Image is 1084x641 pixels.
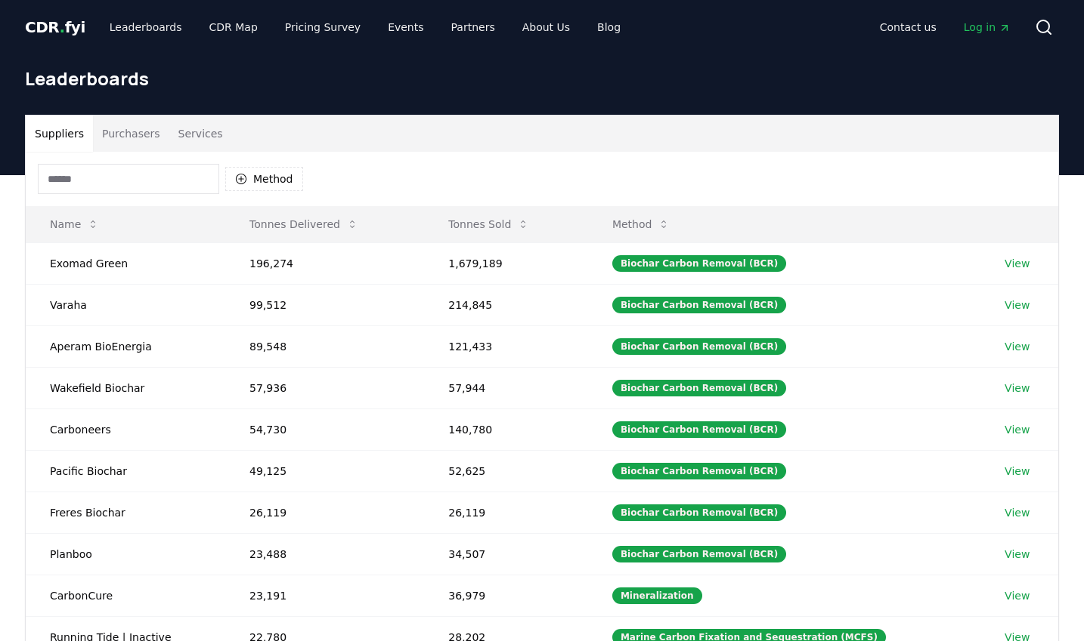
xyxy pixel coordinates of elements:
[1005,339,1030,354] a: View
[273,14,373,41] a: Pricing Survey
[169,116,232,152] button: Services
[1005,547,1030,562] a: View
[510,14,582,41] a: About Us
[26,367,225,408] td: Wakefield Biochar
[436,209,541,239] button: Tonnes Sold
[424,242,588,284] td: 1,679,189
[964,20,1011,35] span: Log in
[1005,464,1030,479] a: View
[225,325,424,367] td: 89,548
[225,284,424,325] td: 99,512
[225,533,424,575] td: 23,488
[424,575,588,616] td: 36,979
[25,66,1059,91] h1: Leaderboards
[26,575,225,616] td: CarbonCure
[612,421,786,438] div: Biochar Carbon Removal (BCR)
[424,533,588,575] td: 34,507
[225,575,424,616] td: 23,191
[424,450,588,492] td: 52,625
[424,284,588,325] td: 214,845
[225,408,424,450] td: 54,730
[612,463,786,479] div: Biochar Carbon Removal (BCR)
[1005,256,1030,271] a: View
[225,492,424,533] td: 26,119
[424,325,588,367] td: 121,433
[1005,588,1030,603] a: View
[612,297,786,313] div: Biochar Carbon Removal (BCR)
[424,492,588,533] td: 26,119
[612,338,786,355] div: Biochar Carbon Removal (BCR)
[1005,297,1030,313] a: View
[439,14,507,41] a: Partners
[1005,505,1030,520] a: View
[98,14,633,41] nav: Main
[600,209,683,239] button: Method
[612,255,786,272] div: Biochar Carbon Removal (BCR)
[26,408,225,450] td: Carboneers
[376,14,435,41] a: Events
[1005,381,1030,396] a: View
[26,325,225,367] td: Aperam BioEnergia
[225,242,424,284] td: 196,274
[26,533,225,575] td: Planboo
[612,380,786,396] div: Biochar Carbon Removal (BCR)
[868,14,1023,41] nav: Main
[225,167,303,191] button: Method
[612,504,786,521] div: Biochar Carbon Removal (BCR)
[93,116,169,152] button: Purchasers
[612,546,786,562] div: Biochar Carbon Removal (BCR)
[26,492,225,533] td: Freres Biochar
[25,18,85,36] span: CDR fyi
[237,209,370,239] button: Tonnes Delivered
[60,18,65,36] span: .
[868,14,949,41] a: Contact us
[38,209,111,239] button: Name
[612,587,702,604] div: Mineralization
[197,14,270,41] a: CDR Map
[225,450,424,492] td: 49,125
[26,450,225,492] td: Pacific Biochar
[26,242,225,284] td: Exomad Green
[424,367,588,408] td: 57,944
[25,17,85,38] a: CDR.fyi
[585,14,633,41] a: Blog
[26,116,93,152] button: Suppliers
[225,367,424,408] td: 57,936
[424,408,588,450] td: 140,780
[26,284,225,325] td: Varaha
[952,14,1023,41] a: Log in
[98,14,194,41] a: Leaderboards
[1005,422,1030,437] a: View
